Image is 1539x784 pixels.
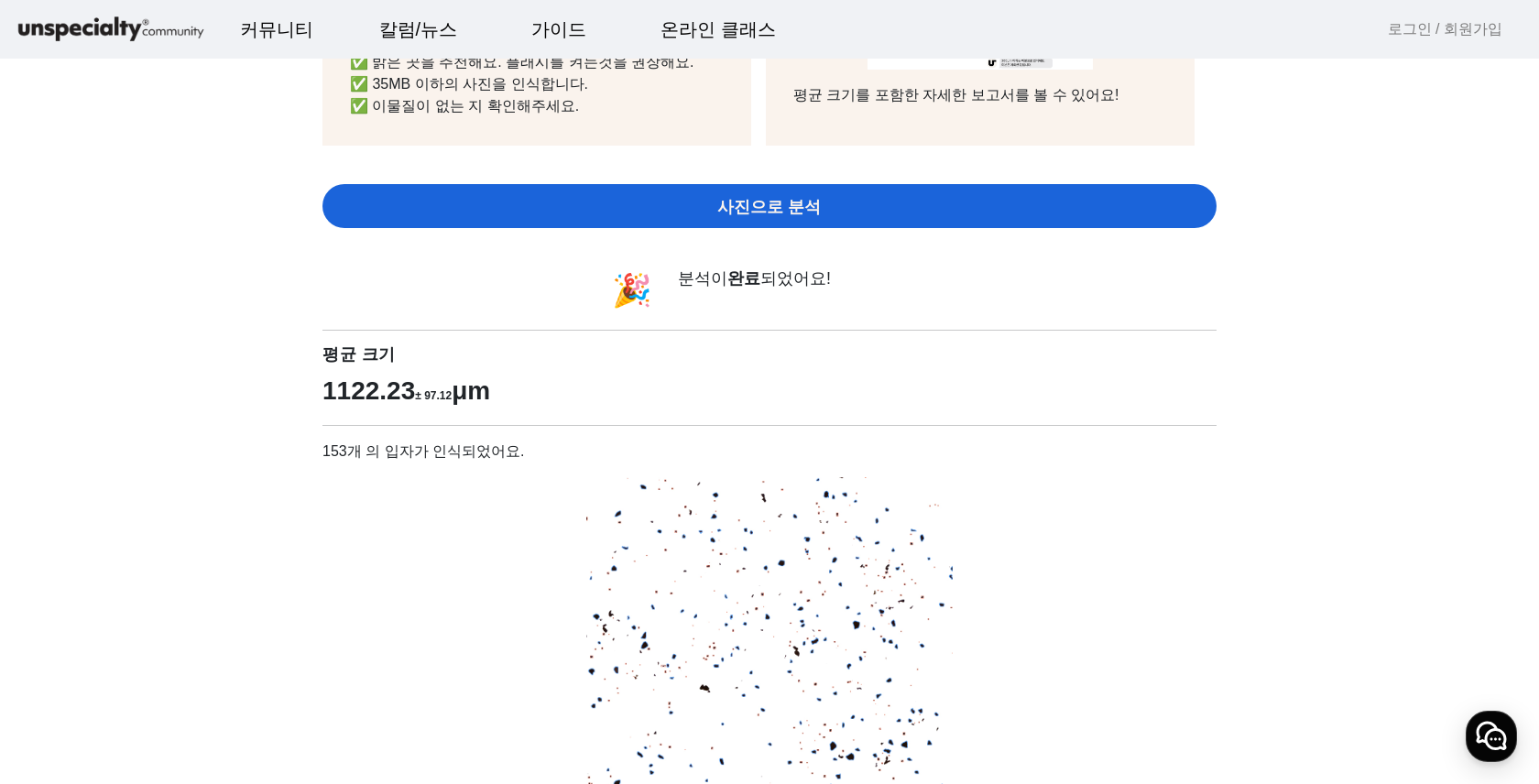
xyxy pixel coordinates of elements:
a: 커뮤니티 [225,5,328,54]
div: 분석이 되었어요! [678,267,953,315]
a: 온라인 클래스 [646,5,791,54]
a: 홈 [5,581,121,626]
p: 평균 크기를 포함한 자세한 보고서를 볼 수 있어요! [793,84,1167,106]
p: 153개 의 입자가 인식되었어요. [322,441,1217,463]
a: 가이드 [517,5,601,54]
span: 🎉 [612,272,652,308]
span: 홈 [58,608,69,623]
a: 대화 [121,581,236,626]
span: 대화 [168,609,190,624]
p: 평균 크기 [322,345,1217,365]
img: logo [15,14,207,46]
span: 설정 [283,608,305,623]
span: ± 97.12 [415,389,452,402]
a: 로그인 / 회원가입 [1388,18,1502,40]
p: 1122.23 μm [322,372,1217,410]
b: 완료 [727,269,760,288]
span: 사진으로 분석 [717,195,821,220]
p: ✅ 밝은 곳을 추천해요. 플래시를 켜는것을 권장해요. ✅ 35MB 이하의 사진을 인식합니다. ✅ 이물질이 없는 지 확인해주세요. [350,51,724,117]
a: 설정 [236,581,352,626]
a: 칼럼/뉴스 [365,5,473,54]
